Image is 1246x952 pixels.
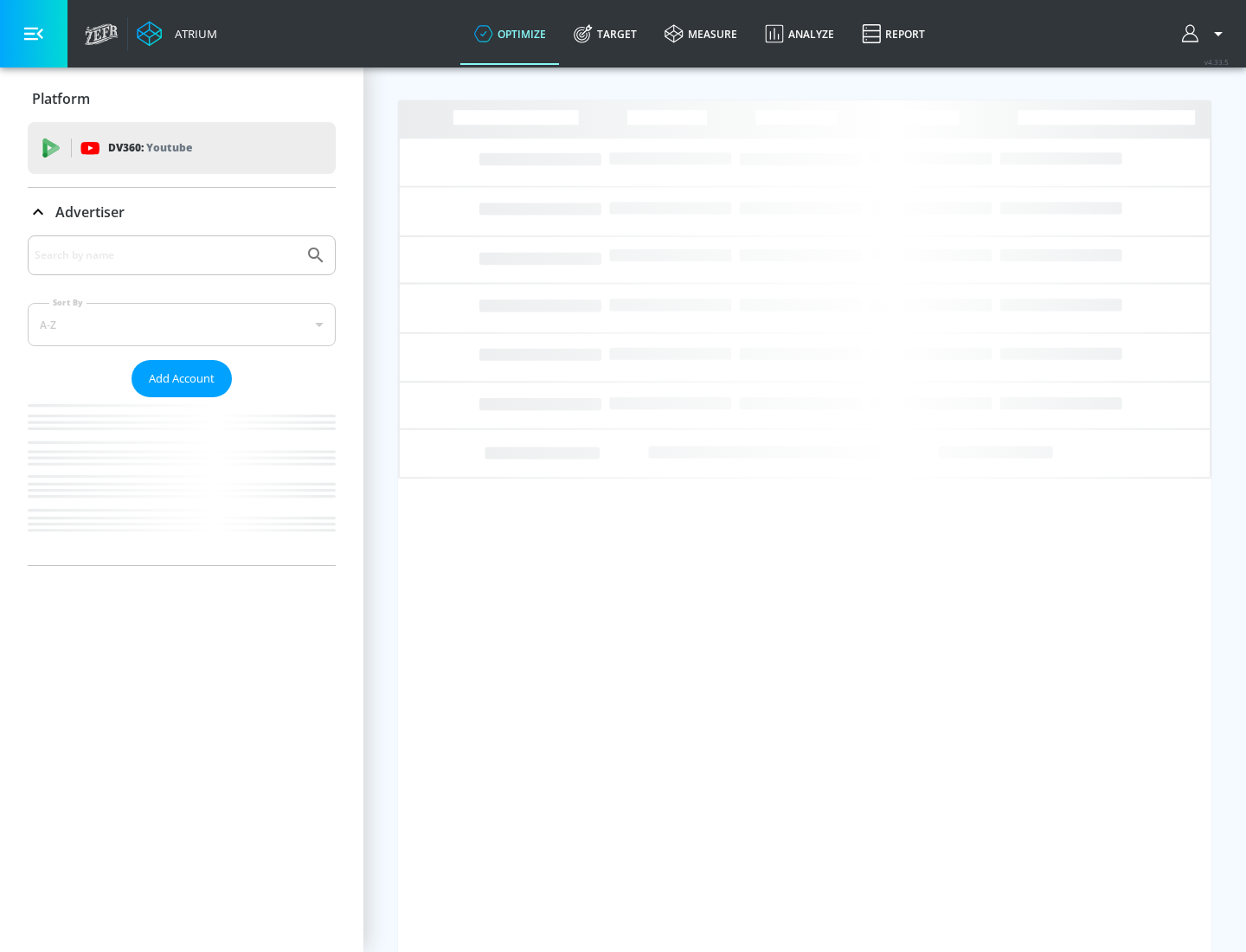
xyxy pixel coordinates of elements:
div: Advertiser [28,188,336,236]
div: DV360: Youtube [28,122,336,174]
button: Add Account [132,360,232,397]
nav: list of Advertiser [28,397,336,565]
p: Youtube [146,138,192,157]
div: Platform [28,74,336,123]
span: v 4.33.5 [1204,57,1229,67]
a: measure [651,3,751,65]
div: Advertiser [28,235,336,565]
div: Atrium [168,26,217,42]
a: Atrium [137,21,217,47]
p: Advertiser [55,203,125,222]
p: Platform [32,89,90,108]
span: Add Account [149,369,215,389]
a: Target [560,3,651,65]
div: A-Z [28,303,336,346]
a: Report [848,3,939,65]
p: DV360: [108,138,192,158]
a: Analyze [751,3,848,65]
a: optimize [460,3,560,65]
label: Sort By [49,297,87,308]
input: Search by name [35,244,297,267]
